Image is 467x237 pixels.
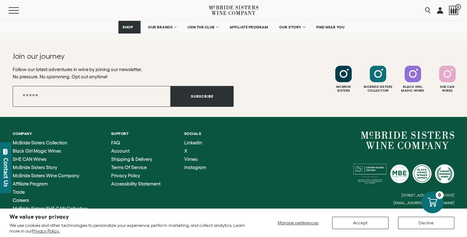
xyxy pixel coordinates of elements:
span: Affiliate Program [13,181,48,186]
small: [EMAIL_ADDRESS][DOMAIN_NAME] [394,201,454,205]
span: Privacy Policy [111,173,140,178]
a: Terms of Service [111,165,161,170]
a: OUR BRANDS [144,21,180,33]
a: McBride Sisters Wine Company [361,131,454,149]
a: Careers [13,198,87,203]
span: Vimeo [184,156,198,162]
a: SHE CAN Wines [13,157,87,162]
span: LinkedIn [184,140,202,145]
div: Mcbride Sisters [327,85,360,93]
a: McBride Sisters SHE CAN Collective [13,206,87,211]
a: OUR STORY [275,21,309,33]
input: Email [13,86,171,107]
a: JOIN THE CLUB [183,21,222,33]
a: McBride Sisters Wine Company [13,173,87,178]
a: LinkedIn [184,140,206,145]
span: FIND NEAR YOU [316,25,345,29]
a: McBride Sisters Story [13,165,87,170]
a: Black Girl Magic Wines [13,149,87,154]
span: Accessibility Statement [111,181,161,186]
a: McBride Sisters Collection [13,140,87,145]
span: Shipping & Delivery [111,156,152,162]
span: SHE CAN Wines [13,156,47,162]
span: Careers [13,197,29,203]
span: X [184,148,187,154]
a: Privacy Policy [111,173,161,178]
span: 0 [455,4,461,10]
a: AFFILIATE PROGRAM [225,21,272,33]
a: Follow SHE CAN Wines on Instagram She CanWines [431,66,464,93]
a: SHOP [118,21,141,33]
div: Black Girl Magic Wines [396,85,429,93]
a: X [184,149,206,154]
button: Accept [332,217,388,229]
span: SHOP [123,25,133,29]
p: We use cookies and other technologies to personalize your experience, perform marketing, and coll... [9,222,251,234]
small: [STREET_ADDRESS][US_STATE] [401,193,454,197]
a: Shipping & Delivery [111,157,161,162]
a: FAQ [111,140,161,145]
div: She Can Wines [431,85,464,93]
span: Manage preferences [278,220,319,225]
a: Follow McBride Sisters on Instagram McbrideSisters [327,66,360,93]
a: Account [111,149,161,154]
button: Decline [398,217,454,229]
div: Mcbride Sisters Collection [362,85,394,93]
a: Vimeo [184,157,206,162]
a: Follow Black Girl Magic Wines on Instagram Black GirlMagic Wines [396,66,429,93]
span: Trade [13,189,25,195]
h2: Join our journey [13,51,211,61]
a: Accessibility Statement [111,181,161,186]
span: Account [111,148,129,154]
span: OUR STORY [279,25,301,29]
button: Subscribe [171,86,234,107]
span: OUR BRANDS [148,25,173,29]
div: 0 [436,191,444,199]
span: AFFILIATE PROGRAM [230,25,268,29]
span: McBride Sisters Story [13,165,57,170]
span: McBride Sisters Collection [13,140,67,145]
a: Trade [13,190,87,195]
a: Instagram [184,165,206,170]
div: Contact Us [3,158,9,187]
button: Mobile Menu Trigger [9,7,31,14]
span: McBride Sisters Wine Company [13,173,79,178]
span: JOIN THE CLUB [187,25,215,29]
span: FAQ [111,140,120,145]
a: Privacy Policy. [32,228,60,234]
p: Follow our latest adventures in wine by joining our newsletter. No pressure. No spamming. Opt out... [13,66,234,80]
a: Affiliate Program [13,181,87,186]
a: Follow McBride Sisters Collection on Instagram Mcbride SistersCollection [362,66,394,93]
span: Black Girl Magic Wines [13,148,61,154]
h2: We value your privacy [9,214,251,220]
button: Manage preferences [274,217,323,229]
a: FIND NEAR YOU [312,21,349,33]
span: Terms of Service [111,165,147,170]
